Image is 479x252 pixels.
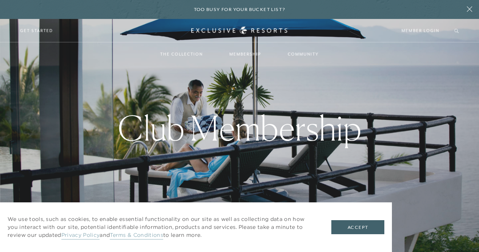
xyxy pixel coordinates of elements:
[222,43,269,65] a: Membership
[61,232,100,239] a: Privacy Policy
[20,27,53,34] a: Get Started
[118,111,362,145] h1: Club Membership
[331,220,384,235] button: Accept
[153,43,211,65] a: The Collection
[8,215,316,239] p: We use tools, such as cookies, to enable essential functionality on our site as well as collectin...
[402,27,439,34] a: Member Login
[110,232,163,239] a: Terms & Conditions
[280,43,326,65] a: Community
[194,6,286,13] h6: Too busy for your bucket list?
